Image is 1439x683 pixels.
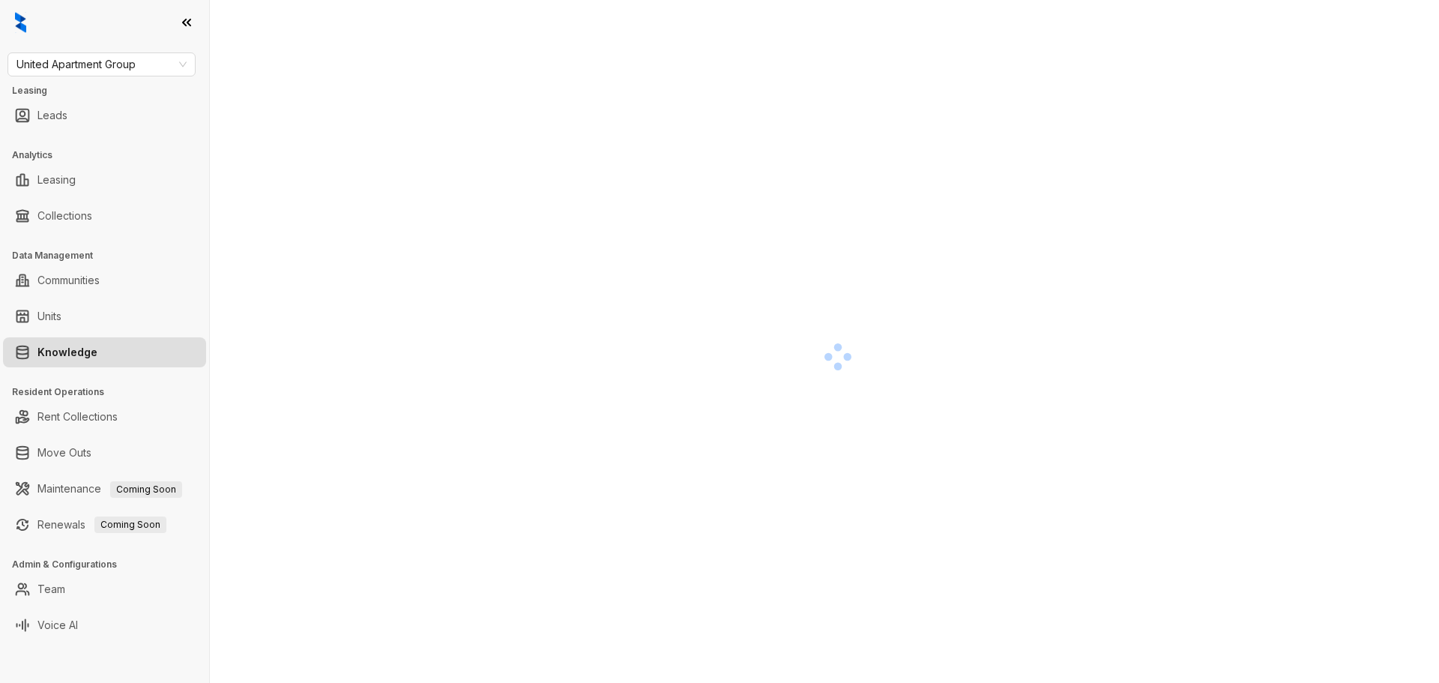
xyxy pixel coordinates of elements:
li: Rent Collections [3,402,206,432]
a: Collections [37,201,92,231]
li: Team [3,574,206,604]
li: Knowledge [3,337,206,367]
h3: Admin & Configurations [12,558,209,571]
span: Coming Soon [94,517,166,533]
li: Voice AI [3,610,206,640]
a: Rent Collections [37,402,118,432]
li: Move Outs [3,438,206,468]
h3: Resident Operations [12,385,209,399]
li: Maintenance [3,474,206,504]
a: Leads [37,100,67,130]
h3: Analytics [12,148,209,162]
a: Voice AI [37,610,78,640]
li: Leads [3,100,206,130]
a: RenewalsComing Soon [37,510,166,540]
a: Knowledge [37,337,97,367]
h3: Data Management [12,249,209,262]
li: Renewals [3,510,206,540]
a: Team [37,574,65,604]
span: United Apartment Group [16,53,187,76]
li: Communities [3,265,206,295]
li: Leasing [3,165,206,195]
h3: Leasing [12,84,209,97]
a: Units [37,301,61,331]
li: Units [3,301,206,331]
img: logo [15,12,26,33]
a: Move Outs [37,438,91,468]
li: Collections [3,201,206,231]
a: Leasing [37,165,76,195]
a: Communities [37,265,100,295]
span: Coming Soon [110,481,182,498]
